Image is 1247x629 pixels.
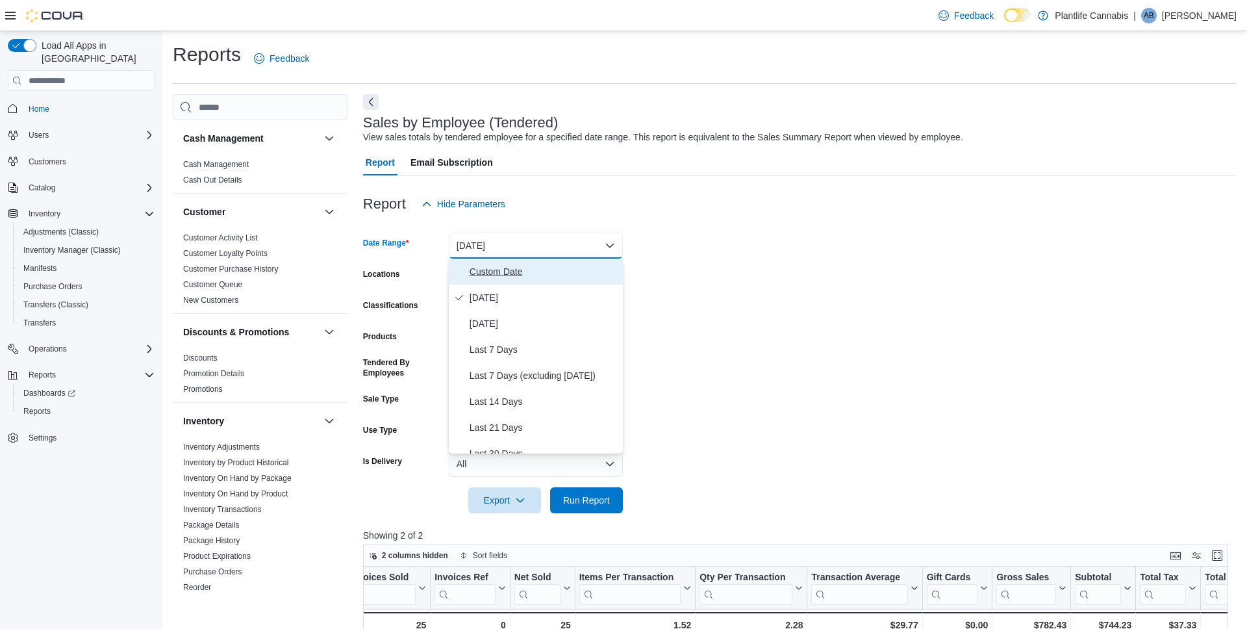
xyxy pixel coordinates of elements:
a: Purchase Orders [18,279,88,294]
div: Qty Per Transaction [699,572,792,584]
span: Settings [29,433,57,443]
span: Custom Date [470,264,618,279]
span: Customer Activity List [183,233,258,243]
div: Customer [173,230,347,313]
div: Gross Sales [996,572,1056,605]
span: Inventory [23,206,155,222]
span: Load All Apps in [GEOGRAPHIC_DATA] [36,39,155,65]
button: Inventory [23,206,66,222]
button: Next [363,94,379,110]
div: Items Per Transaction [579,572,681,584]
span: Manifests [18,261,155,276]
a: Purchase Orders [183,567,242,576]
div: Invoices Sold [350,572,416,605]
span: Package Details [183,520,240,530]
span: Last 14 Days [470,394,618,409]
span: Transfers [23,318,56,328]
button: Settings [3,428,160,447]
button: Catalog [3,179,160,197]
span: Customer Queue [183,279,242,290]
a: Home [23,101,55,117]
div: Net Sold [514,572,560,584]
a: Manifests [18,261,62,276]
button: Qty Per Transaction [699,572,803,605]
span: Adjustments (Classic) [23,227,99,237]
span: [DATE] [470,316,618,331]
button: Catalog [23,180,60,196]
label: Use Type [363,425,397,435]
button: Inventory [321,413,337,429]
span: Reports [23,367,155,383]
span: Inventory Manager (Classic) [23,245,121,255]
button: Manifests [13,259,160,277]
span: Discounts [183,353,218,363]
div: Gift Cards [926,572,977,584]
a: Package Details [183,520,240,530]
div: Cash Management [173,157,347,193]
a: Promotion Details [183,369,245,378]
button: 2 columns hidden [364,548,453,563]
span: Last 7 Days [470,342,618,357]
span: [DATE] [470,290,618,305]
span: Last 21 Days [470,420,618,435]
button: Purchase Orders [13,277,160,296]
div: Aaron Black [1141,8,1157,23]
button: Gross Sales [996,572,1066,605]
span: Customer Loyalty Points [183,248,268,259]
a: New Customers [183,296,238,305]
button: Inventory [3,205,160,223]
button: Invoices Ref [435,572,505,605]
label: Classifications [363,300,418,311]
span: Sort fields [473,550,507,561]
span: Customers [29,157,66,167]
button: Keyboard shortcuts [1168,548,1183,563]
button: Transfers (Classic) [13,296,160,314]
button: Enter fullscreen [1209,548,1225,563]
span: Transfers (Classic) [18,297,155,313]
div: Total Tax [1140,572,1186,584]
h3: Report [363,196,406,212]
a: Cash Out Details [183,175,242,185]
a: Dashboards [18,385,81,401]
a: Cash Management [183,160,249,169]
a: Inventory by Product Historical [183,458,289,467]
button: Users [3,126,160,144]
button: Inventory [183,415,319,428]
a: Customer Activity List [183,233,258,242]
button: Reports [13,402,160,420]
span: Feedback [954,9,994,22]
a: Dashboards [13,384,160,402]
div: Transaction Average [811,572,907,584]
a: Transfers [18,315,61,331]
div: Gross Sales [996,572,1056,584]
button: Discounts & Promotions [183,326,319,339]
span: Package History [183,535,240,546]
span: Last 7 Days (excluding [DATE]) [470,368,618,383]
span: Adjustments (Classic) [18,224,155,240]
span: Dark Mode [1004,22,1005,23]
button: Adjustments (Classic) [13,223,160,241]
span: Catalog [29,183,55,193]
button: [DATE] [449,233,623,259]
span: Reorder [183,582,211,593]
span: Promotion Details [183,368,245,379]
label: Is Delivery [363,456,402,467]
span: Inventory Transactions [183,504,262,515]
span: Last 30 Days [470,446,618,461]
button: Net Sold [514,572,570,605]
span: Purchase Orders [23,281,82,292]
span: Transfers [18,315,155,331]
button: Reports [23,367,61,383]
span: Users [29,130,49,140]
input: Dark Mode [1004,8,1031,22]
p: | [1133,8,1136,23]
label: Locations [363,269,400,279]
span: Promotions [183,384,223,394]
a: Inventory Transactions [183,505,262,514]
button: Sort fields [455,548,512,563]
span: 2 columns hidden [382,550,448,561]
div: Inventory [173,439,347,616]
span: Report [366,149,395,175]
span: Transfers (Classic) [23,300,88,310]
p: [PERSON_NAME] [1162,8,1237,23]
